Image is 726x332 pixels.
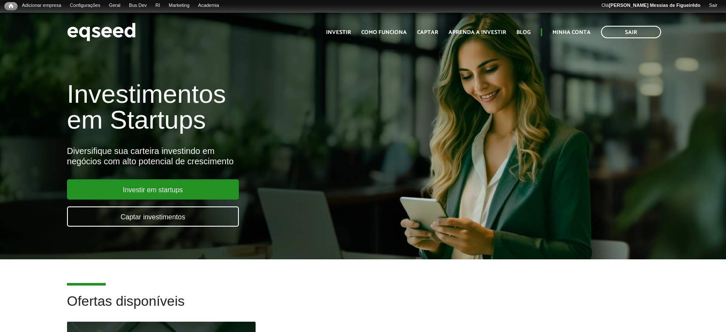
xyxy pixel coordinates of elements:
a: Minha conta [552,30,591,35]
a: Blog [516,30,531,35]
a: Captar investimentos [67,206,239,227]
a: Configurações [66,2,105,9]
a: Captar [417,30,438,35]
h1: Investimentos em Startups [67,81,417,133]
a: Olá[PERSON_NAME] Messias de Figueirêdo [597,2,705,9]
a: Aprenda a investir [448,30,506,35]
a: Início [4,2,18,10]
a: Sair [601,26,661,38]
span: Início [9,3,13,9]
a: Marketing [165,2,194,9]
a: Geral [104,2,125,9]
a: Academia [194,2,223,9]
a: Investir em startups [67,179,239,200]
a: Bus Dev [125,2,151,9]
a: Adicionar empresa [18,2,66,9]
a: Investir [326,30,351,35]
div: Diversifique sua carteira investindo em negócios com alto potencial de crescimento [67,146,417,166]
strong: [PERSON_NAME] Messias de Figueirêdo [609,3,700,8]
a: RI [151,2,165,9]
h2: Ofertas disponíveis [67,294,659,322]
a: Sair [705,2,722,9]
img: EqSeed [67,21,136,43]
a: Como funciona [361,30,407,35]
